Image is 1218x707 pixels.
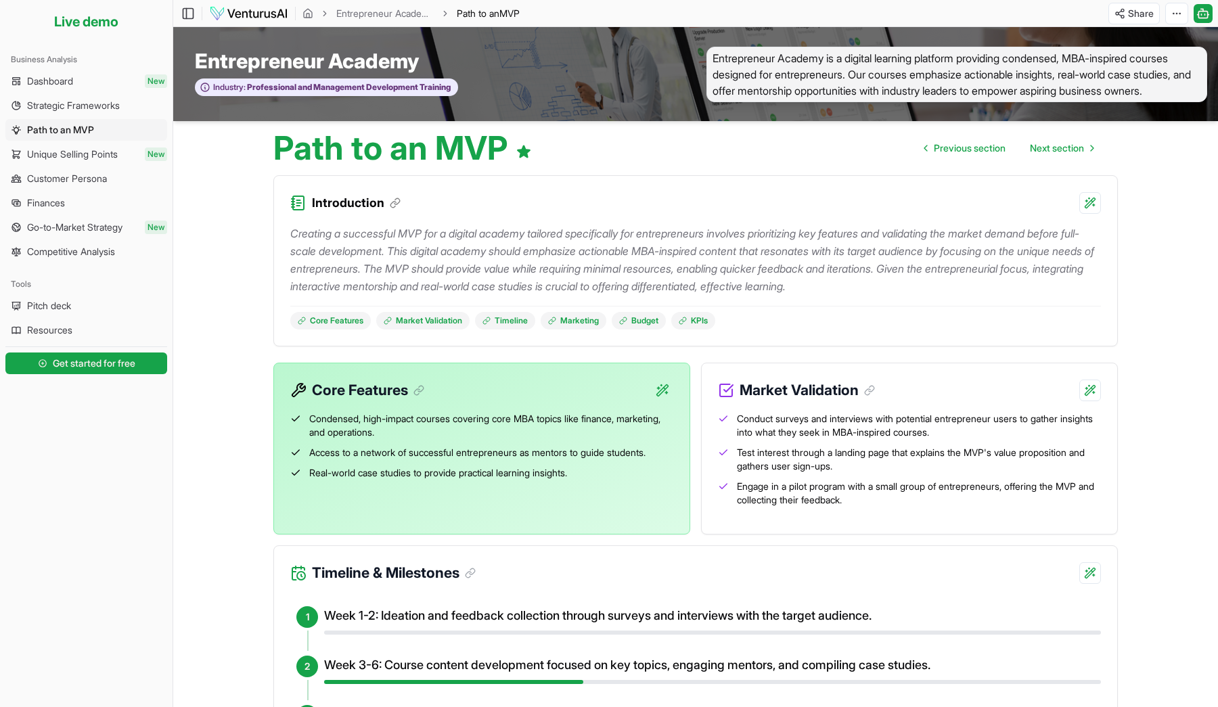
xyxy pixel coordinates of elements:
span: Professional and Management Development Training [246,82,451,93]
span: Test interest through a landing page that explains the MVP's value proposition and gathers user s... [737,446,1101,473]
span: New [145,221,167,234]
a: Budget [612,312,666,329]
span: Dashboard [27,74,73,88]
img: logo [209,5,288,22]
a: Resources [5,319,167,341]
span: Strategic Frameworks [27,99,120,112]
a: Market Validation [376,312,470,329]
span: Share [1128,7,1154,20]
span: Access to a network of successful entrepreneurs as mentors to guide students. [309,446,646,459]
span: Entrepreneur Academy [195,49,419,73]
a: Pitch deck [5,295,167,317]
h3: Core Features [312,380,424,401]
span: 1 [306,610,309,624]
span: Condensed, high-impact courses covering core MBA topics like finance, marketing, and operations. [309,412,673,439]
a: Path to an MVP [5,119,167,141]
span: Next section [1030,141,1084,155]
h3: Introduction [312,193,401,212]
span: Go-to-Market Strategy [27,221,122,234]
span: Resources [27,323,72,337]
span: Engage in a pilot program with a small group of entrepreneurs, offering the MVP and collecting th... [737,480,1101,507]
span: Real-world case studies to provide practical learning insights. [309,466,567,480]
span: Conduct surveys and interviews with potential entrepreneur users to gather insights into what the... [737,412,1101,439]
a: Competitive Analysis [5,241,167,263]
span: Customer Persona [27,172,107,185]
h3: Market Validation [740,380,875,401]
span: Unique Selling Points [27,147,118,161]
h4: Week 1-2: Ideation and feedback collection through surveys and interviews with the target audience. [324,606,1101,625]
a: Finances [5,192,167,214]
p: Creating a successful MVP for a digital academy tailored specifically for entrepreneurs involves ... [290,225,1101,295]
span: New [145,74,167,88]
h4: Week 3-6: Course content development focused on key topics, engaging mentors, and compiling case ... [324,656,1101,675]
a: Get started for free [5,350,167,377]
div: Tools [5,273,167,295]
button: Get started for free [5,352,167,374]
span: Competitive Analysis [27,245,115,258]
button: Share [1108,3,1160,24]
span: Entrepreneur Academy is a digital learning platform providing condensed, MBA-inspired courses des... [706,47,1207,102]
a: Timeline [475,312,535,329]
span: Path to an MVP [27,123,94,137]
div: Business Analysis [5,49,167,70]
span: Path to an [457,7,499,19]
a: DashboardNew [5,70,167,92]
a: KPIs [671,312,715,329]
span: Path to anMVP [457,7,520,20]
a: Marketing [541,312,606,329]
span: Previous section [934,141,1006,155]
a: Go to next page [1019,135,1104,162]
a: Customer Persona [5,168,167,189]
h1: Path to an MVP [273,132,532,164]
span: New [145,147,167,161]
span: Industry: [213,82,246,93]
span: 2 [304,660,310,673]
span: Finances [27,196,65,210]
a: Strategic Frameworks [5,95,167,116]
button: Industry:Professional and Management Development Training [195,78,458,97]
a: Go-to-Market StrategyNew [5,216,167,238]
a: Core Features [290,312,371,329]
nav: breadcrumb [302,7,520,20]
span: Pitch deck [27,299,71,313]
h3: Timeline & Milestones [312,562,476,584]
a: Unique Selling PointsNew [5,143,167,165]
a: Entrepreneur Academy [336,7,434,20]
nav: pagination [913,135,1104,162]
a: Go to previous page [913,135,1016,162]
span: Get started for free [53,357,135,370]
